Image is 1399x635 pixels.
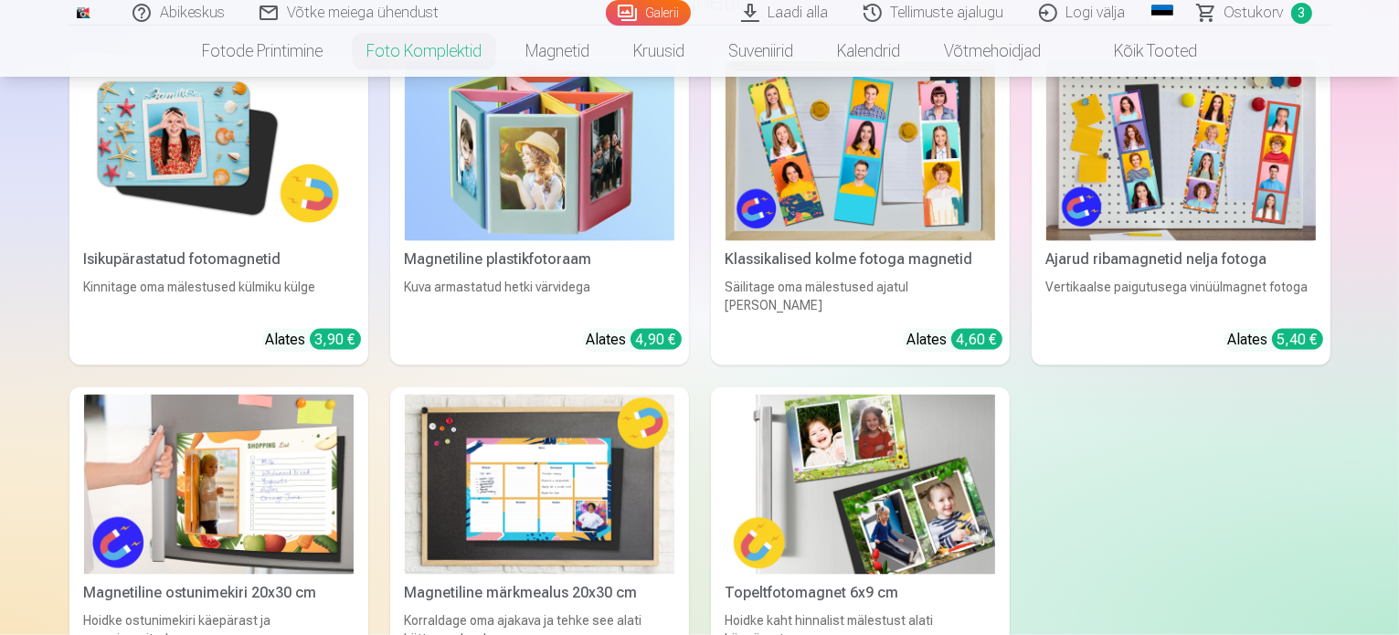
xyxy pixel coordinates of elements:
[1291,3,1312,24] span: 3
[1228,329,1323,351] div: Alates
[1272,329,1323,350] div: 5,40 €
[1039,278,1323,314] div: Vertikaalse paigutusega vinüülmagnet fotoga
[1046,61,1316,241] img: Ajarud ribamagnetid nelja fotoga
[405,61,674,241] img: Magnetiline plastikfotoraam
[1063,26,1219,77] a: Kõik tooted
[718,249,1002,270] div: Klassikalised kolme fotoga magnetid
[397,278,682,314] div: Kuva armastatud hetki värvidega
[344,26,503,77] a: Foto komplektid
[77,249,361,270] div: Isikupärastatud fotomagnetid
[266,329,361,351] div: Alates
[77,278,361,314] div: Kinnitage oma mälestused külmiku külge
[706,26,815,77] a: Suveniirid
[907,329,1002,351] div: Alates
[503,26,611,77] a: Magnetid
[1224,2,1284,24] span: Ostukorv
[718,582,1002,604] div: Topeltfotomagnet 6x9 cm
[1039,249,1323,270] div: Ajarud ribamagnetid nelja fotoga
[587,329,682,351] div: Alates
[69,54,368,365] a: Isikupärastatud fotomagnetidIsikupärastatud fotomagnetidKinnitage oma mälestused külmiku külgeAla...
[405,395,674,575] img: Magnetiline märkmealus 20x30 cm
[84,395,354,575] img: Magnetiline ostunimekiri 20x30 cm
[711,54,1010,365] a: Klassikalised kolme fotoga magnetidKlassikalised kolme fotoga magnetidSäilitage oma mälestused aj...
[397,249,682,270] div: Magnetiline plastikfotoraam
[611,26,706,77] a: Kruusid
[815,26,922,77] a: Kalendrid
[77,582,361,604] div: Magnetiline ostunimekiri 20x30 cm
[310,329,361,350] div: 3,90 €
[631,329,682,350] div: 4,90 €
[951,329,1002,350] div: 4,60 €
[718,278,1002,314] div: Säilitage oma mälestused ajatul [PERSON_NAME]
[1032,54,1330,365] a: Ajarud ribamagnetid nelja fotogaAjarud ribamagnetid nelja fotogaVertikaalse paigutusega vinüülmag...
[726,61,995,241] img: Klassikalised kolme fotoga magnetid
[726,395,995,575] img: Topeltfotomagnet 6x9 cm
[390,54,689,365] a: Magnetiline plastikfotoraamMagnetiline plastikfotoraamKuva armastatud hetki värvidegaAlates 4,90 €
[84,61,354,241] img: Isikupärastatud fotomagnetid
[77,7,90,18] img: /zh3
[180,26,344,77] a: Fotode printimine
[922,26,1063,77] a: Võtmehoidjad
[397,582,682,604] div: Magnetiline märkmealus 20x30 cm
